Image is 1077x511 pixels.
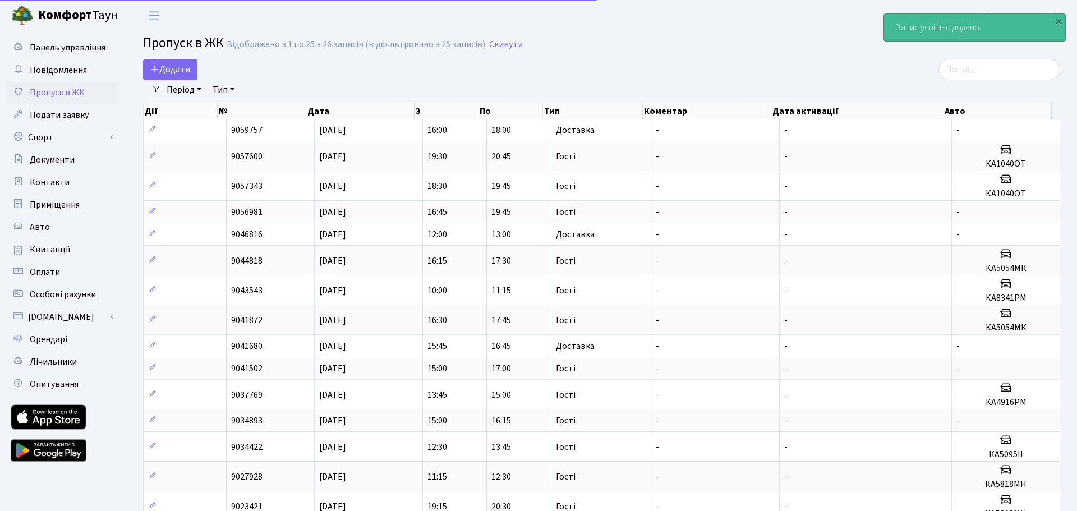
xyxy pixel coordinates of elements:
[656,441,659,453] span: -
[319,284,346,297] span: [DATE]
[784,314,788,326] span: -
[319,340,346,352] span: [DATE]
[556,342,595,351] span: Доставка
[656,124,659,136] span: -
[427,415,447,427] span: 15:00
[319,314,346,326] span: [DATE]
[956,340,960,352] span: -
[656,340,659,352] span: -
[231,228,263,241] span: 9046816
[784,362,788,375] span: -
[491,389,511,401] span: 15:00
[556,230,595,239] span: Доставка
[319,389,346,401] span: [DATE]
[956,263,1055,274] h5: КА5054МК
[556,182,576,191] span: Гості
[784,441,788,453] span: -
[319,471,346,483] span: [DATE]
[656,415,659,427] span: -
[491,150,511,163] span: 20:45
[6,149,118,171] a: Документи
[6,216,118,238] a: Авто
[227,39,487,50] div: Відображено з 1 по 25 з 26 записів (відфільтровано з 25 записів).
[784,180,788,192] span: -
[643,103,771,119] th: Коментар
[30,221,50,233] span: Авто
[231,362,263,375] span: 9041502
[784,124,788,136] span: -
[784,228,788,241] span: -
[143,59,197,80] a: Додати
[656,362,659,375] span: -
[6,194,118,216] a: Приміщення
[30,199,80,211] span: Приміщення
[427,362,447,375] span: 15:00
[478,103,543,119] th: По
[784,150,788,163] span: -
[491,340,511,352] span: 16:45
[427,441,447,453] span: 12:30
[208,80,239,99] a: Тип
[143,33,224,53] span: Пропуск в ЖК
[150,63,190,76] span: Додати
[556,416,576,425] span: Гості
[491,314,511,326] span: 17:45
[6,171,118,194] a: Контакти
[784,206,788,218] span: -
[231,180,263,192] span: 9057343
[6,283,118,306] a: Особові рахунки
[427,389,447,401] span: 13:45
[784,284,788,297] span: -
[884,14,1065,41] div: Запис успішно додано.
[231,314,263,326] span: 9041872
[956,159,1055,169] h5: КА1040ОТ
[556,364,576,373] span: Гості
[656,314,659,326] span: -
[6,238,118,261] a: Квитанції
[30,378,79,390] span: Опитування
[983,9,1064,22] a: Каричковська Т. В.
[656,389,659,401] span: -
[231,150,263,163] span: 9057600
[784,340,788,352] span: -
[943,103,1052,119] th: Авто
[543,103,643,119] th: Тип
[556,152,576,161] span: Гості
[656,180,659,192] span: -
[956,188,1055,199] h5: КА1040ОТ
[140,6,168,25] button: Переключити навігацію
[784,389,788,401] span: -
[956,362,960,375] span: -
[231,206,263,218] span: 9056981
[30,154,75,166] span: Документи
[956,124,960,136] span: -
[556,502,576,511] span: Гості
[319,206,346,218] span: [DATE]
[956,479,1055,490] h5: КА5818МН
[491,255,511,267] span: 17:30
[556,390,576,399] span: Гості
[6,59,118,81] a: Повідомлення
[556,472,576,481] span: Гості
[427,255,447,267] span: 16:15
[319,255,346,267] span: [DATE]
[11,4,34,27] img: logo.png
[319,362,346,375] span: [DATE]
[491,362,511,375] span: 17:00
[656,150,659,163] span: -
[771,103,943,119] th: Дата активації
[427,206,447,218] span: 16:45
[30,176,70,188] span: Контакти
[956,415,960,427] span: -
[556,316,576,325] span: Гості
[556,286,576,295] span: Гості
[319,415,346,427] span: [DATE]
[30,356,77,368] span: Лічильники
[491,284,511,297] span: 11:15
[415,103,479,119] th: З
[1053,15,1064,26] div: ×
[656,471,659,483] span: -
[956,449,1055,460] h5: КА5095ІІ
[956,228,960,241] span: -
[556,256,576,265] span: Гості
